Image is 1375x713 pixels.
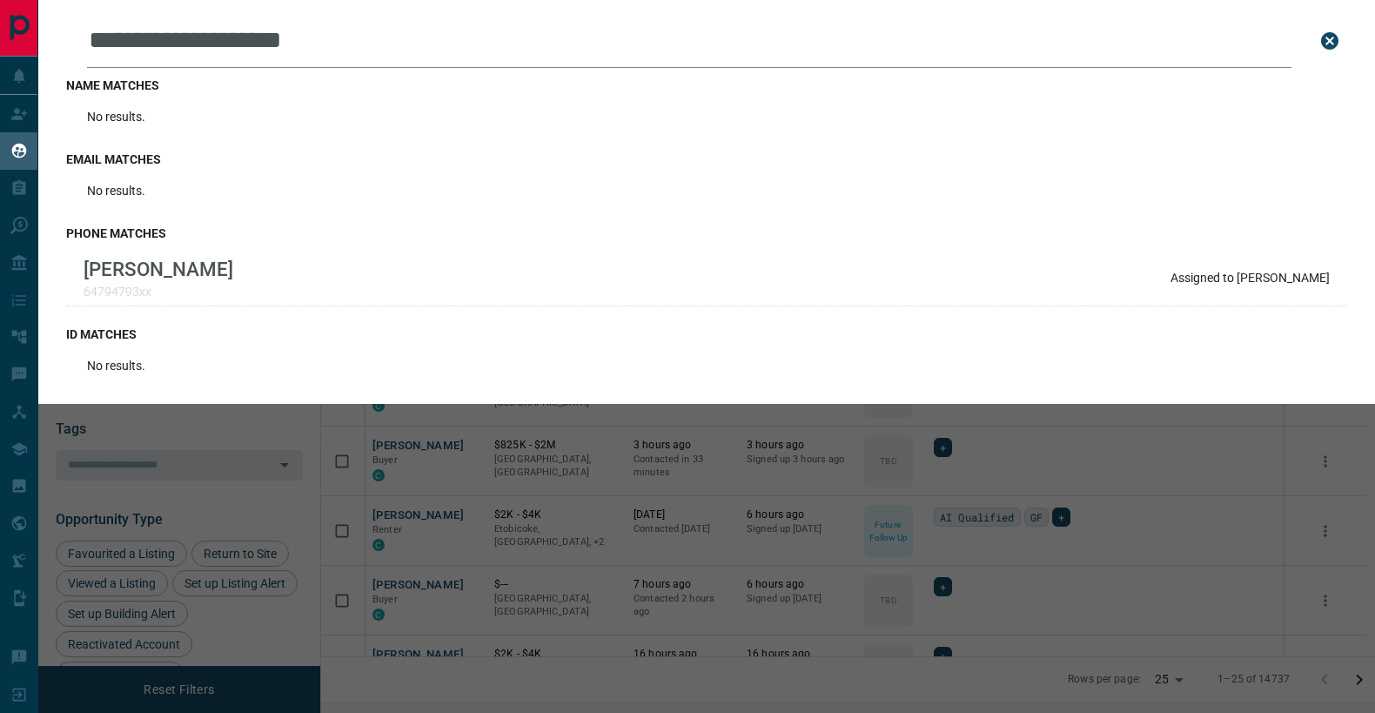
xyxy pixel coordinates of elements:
[66,78,1347,92] h3: name matches
[87,359,145,373] p: No results.
[84,285,233,299] p: 64794793xx
[87,110,145,124] p: No results.
[1170,271,1330,285] p: Assigned to [PERSON_NAME]
[1312,24,1347,58] button: close search bar
[66,152,1347,166] h3: email matches
[66,327,1347,341] h3: id matches
[66,226,1347,240] h3: phone matches
[84,258,233,280] p: [PERSON_NAME]
[87,184,145,198] p: No results.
